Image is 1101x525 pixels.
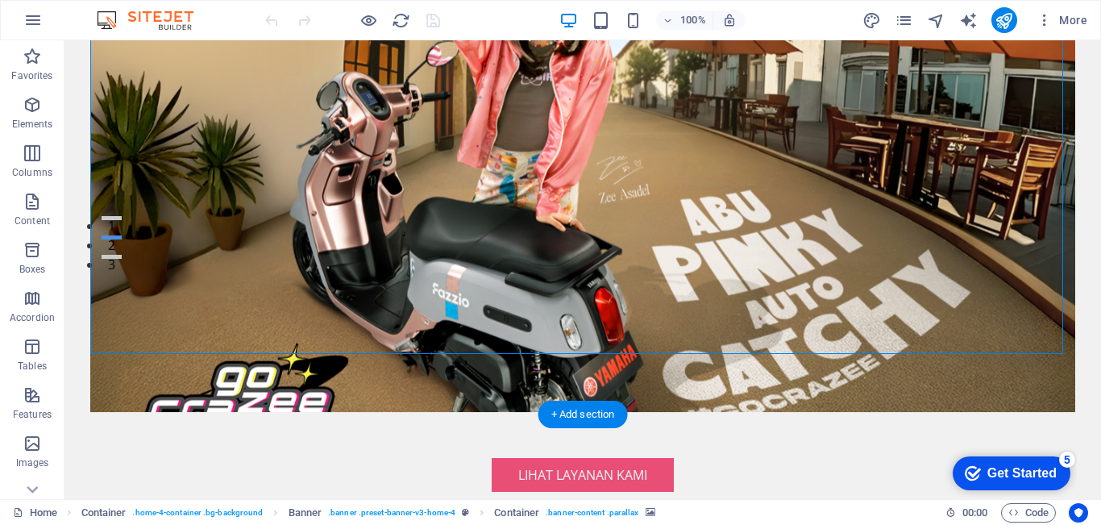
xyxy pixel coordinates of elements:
span: : [974,506,976,519]
div: Get Started 5 items remaining, 0% complete [9,8,127,42]
h6: Session time [945,503,988,523]
button: 1 [37,176,57,180]
span: Click to select. Double-click to edit [81,503,127,523]
i: This element contains a background [646,508,655,517]
i: Pages (Ctrl+Alt+S) [895,11,913,30]
p: Columns [12,166,52,179]
p: Elements [12,118,53,131]
div: 5 [115,3,131,19]
p: Tables [18,360,47,373]
button: 100% [656,10,713,30]
p: Boxes [19,263,46,276]
p: Accordion [10,311,55,324]
button: More [1030,7,1094,33]
span: . banner .preset-banner-v3-home-4 [328,503,455,523]
button: text_generator [959,10,978,30]
button: reload [391,10,410,30]
span: . home-4-container .bg-background [132,503,263,523]
nav: breadcrumb [81,503,655,523]
span: Click to select. Double-click to edit [494,503,539,523]
i: On resize automatically adjust zoom level to fit chosen device. [722,13,737,27]
button: design [862,10,882,30]
button: publish [991,7,1017,33]
h6: 100% [680,10,706,30]
span: . banner-content .parallax [546,503,638,523]
span: Code [1008,503,1049,523]
a: Click to cancel selection. Double-click to open Pages [13,503,57,523]
i: Navigator [927,11,945,30]
i: This element is a customizable preset [462,508,469,517]
span: Click to select. Double-click to edit [289,503,322,523]
button: 2 [37,195,57,199]
i: Reload page [392,11,410,30]
button: Usercentrics [1069,503,1088,523]
button: Click here to leave preview mode and continue editing [359,10,378,30]
button: navigator [927,10,946,30]
img: Editor Logo [93,10,214,30]
p: Features [13,408,52,421]
i: Design (Ctrl+Alt+Y) [862,11,881,30]
p: Images [16,456,49,469]
span: 00 00 [962,503,987,523]
i: AI Writer [959,11,978,30]
button: 3 [37,215,57,219]
p: Content [15,215,50,227]
div: + Add section [538,401,628,428]
i: Publish [995,11,1013,30]
span: More [1037,12,1087,28]
div: Get Started [44,18,113,32]
button: Code [1001,503,1056,523]
button: pages [895,10,914,30]
p: Favorites [11,69,52,82]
